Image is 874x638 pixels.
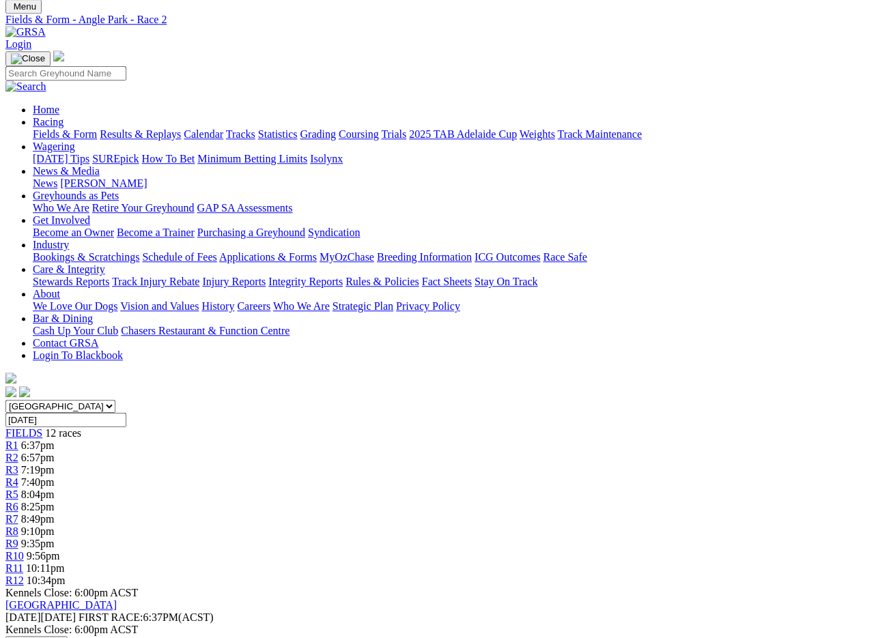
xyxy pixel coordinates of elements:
div: Industry [33,251,869,263]
a: Fields & Form [33,128,97,140]
a: Trials [381,128,406,140]
span: R11 [5,562,23,574]
a: Calendar [184,128,223,140]
a: Syndication [308,227,360,238]
a: Track Maintenance [558,128,642,140]
a: MyOzChase [320,251,374,263]
a: Who We Are [273,300,330,312]
span: 6:57pm [21,452,55,463]
a: Cash Up Your Club [33,325,118,336]
a: Bookings & Scratchings [33,251,139,263]
span: Menu [14,1,36,12]
img: logo-grsa-white.png [5,373,16,383]
span: 12 races [45,427,81,439]
a: Track Injury Rebate [112,276,199,287]
div: News & Media [33,177,869,190]
a: GAP SA Assessments [197,202,293,214]
a: R9 [5,538,18,549]
a: Stewards Reports [33,276,109,287]
a: Care & Integrity [33,263,105,275]
span: 8:04pm [21,489,55,500]
a: Fact Sheets [422,276,472,287]
span: 9:10pm [21,525,55,537]
a: We Love Our Dogs [33,300,117,312]
a: [DATE] Tips [33,153,89,164]
span: Kennels Close: 6:00pm ACST [5,587,138,598]
a: Rules & Policies [346,276,419,287]
span: [DATE] [5,611,76,623]
a: Coursing [339,128,379,140]
a: Home [33,104,59,115]
a: Chasers Restaurant & Function Centre [121,325,290,336]
a: R10 [5,550,24,562]
a: History [201,300,234,312]
a: ICG Outcomes [475,251,540,263]
a: Become a Trainer [117,227,195,238]
img: Close [11,53,45,64]
span: 8:49pm [21,513,55,525]
img: twitter.svg [19,386,30,397]
a: Become an Owner [33,227,114,238]
a: Weights [520,128,555,140]
a: [PERSON_NAME] [60,177,147,189]
a: Grading [300,128,336,140]
div: Racing [33,128,869,141]
a: Tracks [226,128,255,140]
a: Stay On Track [475,276,537,287]
a: SUREpick [92,153,139,164]
a: About [33,288,60,300]
a: Purchasing a Greyhound [197,227,305,238]
span: 7:40pm [21,476,55,488]
div: Care & Integrity [33,276,869,288]
img: facebook.svg [5,386,16,397]
div: Get Involved [33,227,869,239]
a: Bar & Dining [33,313,93,324]
span: 10:34pm [27,575,66,586]
a: R6 [5,501,18,512]
a: Breeding Information [377,251,472,263]
a: Careers [237,300,270,312]
img: logo-grsa-white.png [53,50,64,61]
a: FIELDS [5,427,42,439]
div: Wagering [33,153,869,165]
a: Industry [33,239,69,250]
a: R2 [5,452,18,463]
a: Integrity Reports [268,276,343,287]
img: GRSA [5,26,46,38]
input: Select date [5,413,126,427]
a: Greyhounds as Pets [33,190,119,201]
a: Vision and Values [120,300,199,312]
a: R8 [5,525,18,537]
a: Applications & Forms [219,251,317,263]
a: Injury Reports [202,276,266,287]
a: Minimum Betting Limits [197,153,307,164]
a: Isolynx [310,153,343,164]
a: News [33,177,57,189]
a: Who We Are [33,202,89,214]
a: Privacy Policy [396,300,460,312]
a: Contact GRSA [33,337,98,349]
a: Statistics [258,128,298,140]
a: How To Bet [142,153,195,164]
span: R12 [5,575,24,586]
a: R4 [5,476,18,488]
div: Kennels Close: 6:00pm ACST [5,624,869,636]
a: R5 [5,489,18,500]
input: Search [5,66,126,81]
a: Wagering [33,141,75,152]
span: [DATE] [5,611,41,623]
a: [GEOGRAPHIC_DATA] [5,599,117,611]
a: R1 [5,439,18,451]
a: R3 [5,464,18,476]
a: Retire Your Greyhound [92,202,195,214]
a: Login To Blackbook [33,349,123,361]
span: 9:35pm [21,538,55,549]
span: FIRST RACE: [79,611,143,623]
span: 10:11pm [26,562,64,574]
